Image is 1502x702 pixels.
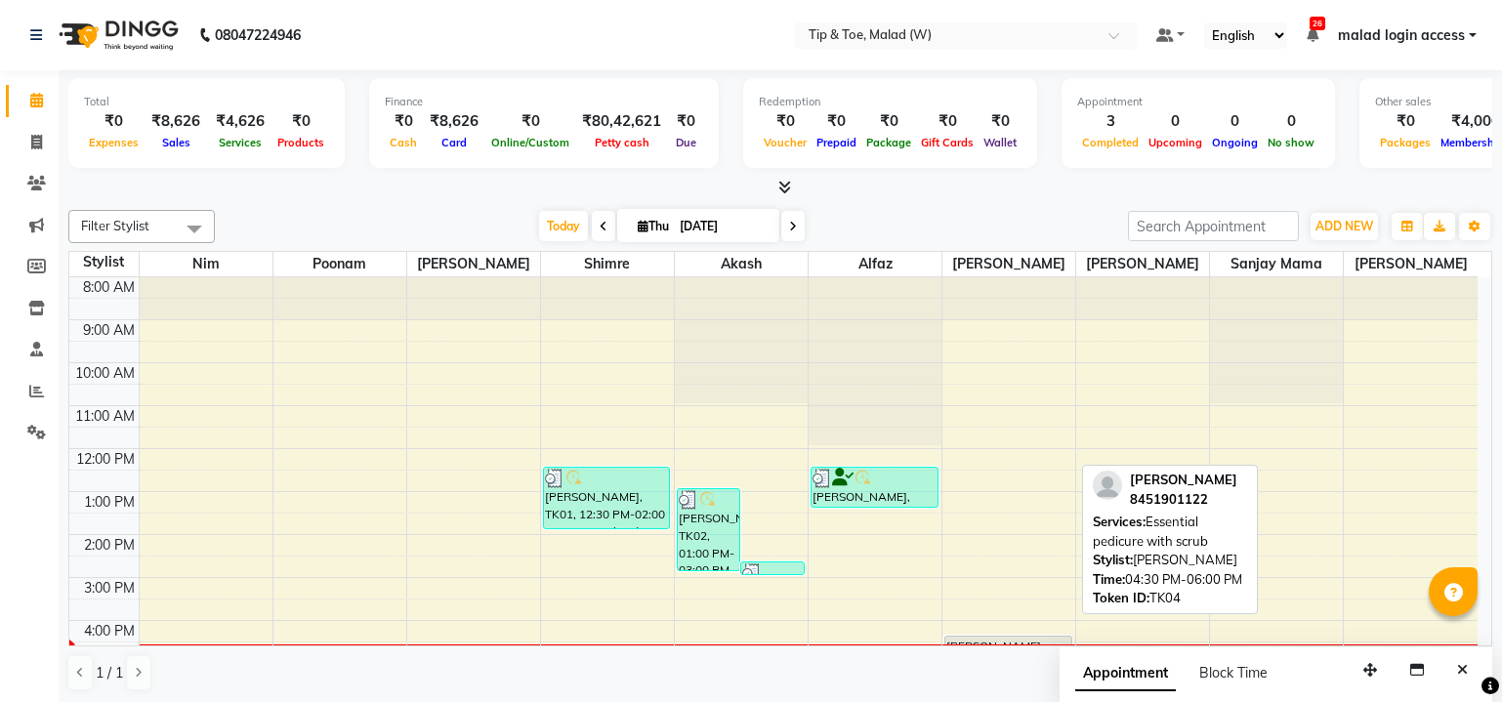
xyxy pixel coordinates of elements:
[157,136,195,149] span: Sales
[1338,25,1465,46] span: malad login access
[1263,136,1319,149] span: No show
[407,252,540,276] span: [PERSON_NAME]
[678,489,739,570] div: [PERSON_NAME], TK02, 01:00 PM-03:00 PM, Essential pedicure with scrub,Foot Massage
[1128,211,1299,241] input: Search Appointment
[215,8,301,62] b: 08047224946
[759,136,812,149] span: Voucher
[741,562,803,574] div: Gulzar, TK03, 02:45 PM-03:00 PM, Cut & File
[809,252,941,276] span: Alfaz
[574,110,669,133] div: ₹80,42,621
[1093,570,1247,590] div: 04:30 PM-06:00 PM
[1075,656,1176,691] span: Appointment
[1375,110,1436,133] div: ₹0
[79,320,139,341] div: 9:00 AM
[80,535,139,556] div: 2:00 PM
[385,136,422,149] span: Cash
[979,136,1022,149] span: Wallet
[1093,514,1146,529] span: Services:
[422,110,486,133] div: ₹8,626
[71,363,139,384] div: 10:00 AM
[1077,110,1144,133] div: 3
[759,94,1022,110] div: Redemption
[812,468,938,507] div: [PERSON_NAME], TK01, 12:30 PM-01:30 PM, Essential pedicure with scrub
[84,110,144,133] div: ₹0
[1093,551,1247,570] div: [PERSON_NAME]
[1207,136,1263,149] span: Ongoing
[916,110,979,133] div: ₹0
[50,8,184,62] img: logo
[1344,252,1478,276] span: [PERSON_NAME]
[72,449,139,470] div: 12:00 PM
[1093,514,1208,549] span: Essential pedicure with scrub
[1093,590,1149,605] span: Token ID:
[812,110,861,133] div: ₹0
[84,136,144,149] span: Expenses
[1093,471,1122,500] img: profile
[1076,252,1209,276] span: [PERSON_NAME]
[486,136,574,149] span: Online/Custom
[812,136,861,149] span: Prepaid
[385,110,422,133] div: ₹0
[942,252,1075,276] span: [PERSON_NAME]
[1130,472,1237,487] span: [PERSON_NAME]
[671,136,701,149] span: Due
[84,94,329,110] div: Total
[81,218,149,233] span: Filter Stylist
[1207,110,1263,133] div: 0
[1199,664,1268,681] span: Block Time
[1210,252,1343,276] span: Sanjay mama
[273,252,406,276] span: poonam
[272,136,329,149] span: Products
[1263,110,1319,133] div: 0
[437,136,472,149] span: Card
[96,663,123,683] span: 1 / 1
[71,406,139,427] div: 11:00 AM
[272,110,329,133] div: ₹0
[541,252,674,276] span: Shimre
[674,212,772,241] input: 2025-09-04
[80,492,139,513] div: 1:00 PM
[80,578,139,599] div: 3:00 PM
[539,211,588,241] span: Today
[669,110,703,133] div: ₹0
[544,468,670,528] div: [PERSON_NAME], TK01, 12:30 PM-02:00 PM, Essential pedicure with scrub
[385,94,703,110] div: Finance
[1093,552,1133,567] span: Stylist:
[916,136,979,149] span: Gift Cards
[590,136,654,149] span: Petty cash
[1130,490,1237,510] div: 8451901122
[144,110,208,133] div: ₹8,626
[1077,94,1319,110] div: Appointment
[1144,110,1207,133] div: 0
[633,219,674,233] span: Thu
[214,136,267,149] span: Services
[486,110,574,133] div: ₹0
[945,637,1071,697] div: [PERSON_NAME], TK04, 04:30 PM-06:00 PM, Essential pedicure with scrub
[675,252,808,276] span: Akash
[1420,624,1482,682] iframe: chat widget
[1307,26,1318,44] a: 26
[1315,219,1373,233] span: ADD NEW
[69,252,139,272] div: Stylist
[208,110,272,133] div: ₹4,626
[861,110,916,133] div: ₹0
[79,277,139,298] div: 8:00 AM
[1375,136,1436,149] span: Packages
[1093,571,1125,587] span: Time:
[1077,136,1144,149] span: Completed
[861,136,916,149] span: Package
[1311,213,1378,240] button: ADD NEW
[1144,136,1207,149] span: Upcoming
[1310,17,1325,30] span: 26
[80,621,139,641] div: 4:00 PM
[140,252,272,276] span: Nim
[759,110,812,133] div: ₹0
[979,110,1022,133] div: ₹0
[1093,589,1247,608] div: TK04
